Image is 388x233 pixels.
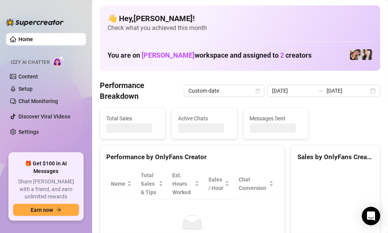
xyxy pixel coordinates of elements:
img: logo-BBDzfeDw.svg [6,18,64,26]
div: Open Intercom Messenger [362,207,380,225]
a: Home [18,36,33,42]
span: calendar [256,88,260,93]
div: Performance by OnlyFans Creator [106,152,278,162]
span: Custom date [188,85,260,97]
span: 🎁 Get $100 in AI Messages [13,160,79,175]
span: Name [111,180,125,188]
h4: Performance Breakdown [100,80,184,102]
span: Check what you achieved this month [107,24,373,32]
input: Start date [272,87,314,95]
img: Christina [362,49,372,60]
img: Christina [350,49,361,60]
span: to [317,88,324,94]
span: Sales / Hour [208,175,223,192]
a: Setup [18,86,33,92]
input: End date [327,87,369,95]
a: Chat Monitoring [18,98,58,104]
th: Chat Conversion [234,168,278,200]
button: Earn nowarrow-right [13,204,79,216]
span: Active Chats [178,114,231,123]
span: Izzy AI Chatter [11,59,50,66]
th: Name [106,168,136,200]
span: Total Sales & Tips [141,171,157,196]
span: 2 [280,51,284,59]
div: Est. Hours Worked [172,171,193,196]
th: Total Sales & Tips [136,168,168,200]
h1: You are on workspace and assigned to creators [107,51,312,60]
h4: 👋 Hey, [PERSON_NAME] ! [107,13,373,24]
span: Share [PERSON_NAME] with a friend, and earn unlimited rewards [13,178,79,201]
span: [PERSON_NAME] [142,51,195,59]
a: Content [18,73,38,80]
span: swap-right [317,88,324,94]
a: Settings [18,129,39,135]
span: Total Sales [106,114,159,123]
span: Messages Sent [250,114,302,123]
div: Sales by OnlyFans Creator [297,152,374,162]
span: arrow-right [56,207,61,213]
span: Earn now [31,207,53,213]
th: Sales / Hour [204,168,234,200]
img: AI Chatter [53,56,64,67]
span: Chat Conversion [239,175,267,192]
a: Discover Viral Videos [18,113,70,120]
